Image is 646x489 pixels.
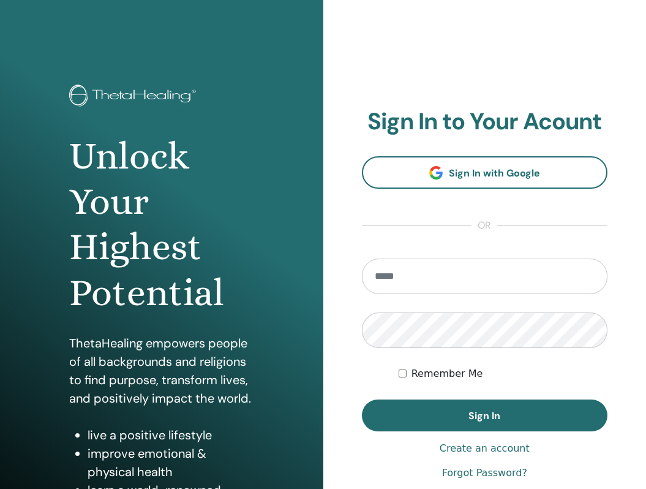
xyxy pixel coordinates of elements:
[69,134,254,316] h1: Unlock Your Highest Potential
[440,441,530,456] a: Create an account
[471,218,497,233] span: or
[88,444,254,481] li: improve emotional & physical health
[449,167,540,180] span: Sign In with Google
[362,400,608,431] button: Sign In
[69,334,254,408] p: ThetaHealing empowers people of all backgrounds and religions to find purpose, transform lives, a...
[411,366,483,381] label: Remember Me
[399,366,607,381] div: Keep me authenticated indefinitely or until I manually logout
[362,108,608,136] h2: Sign In to Your Acount
[442,466,527,480] a: Forgot Password?
[362,156,608,189] a: Sign In with Google
[88,426,254,444] li: live a positive lifestyle
[468,409,500,422] span: Sign In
